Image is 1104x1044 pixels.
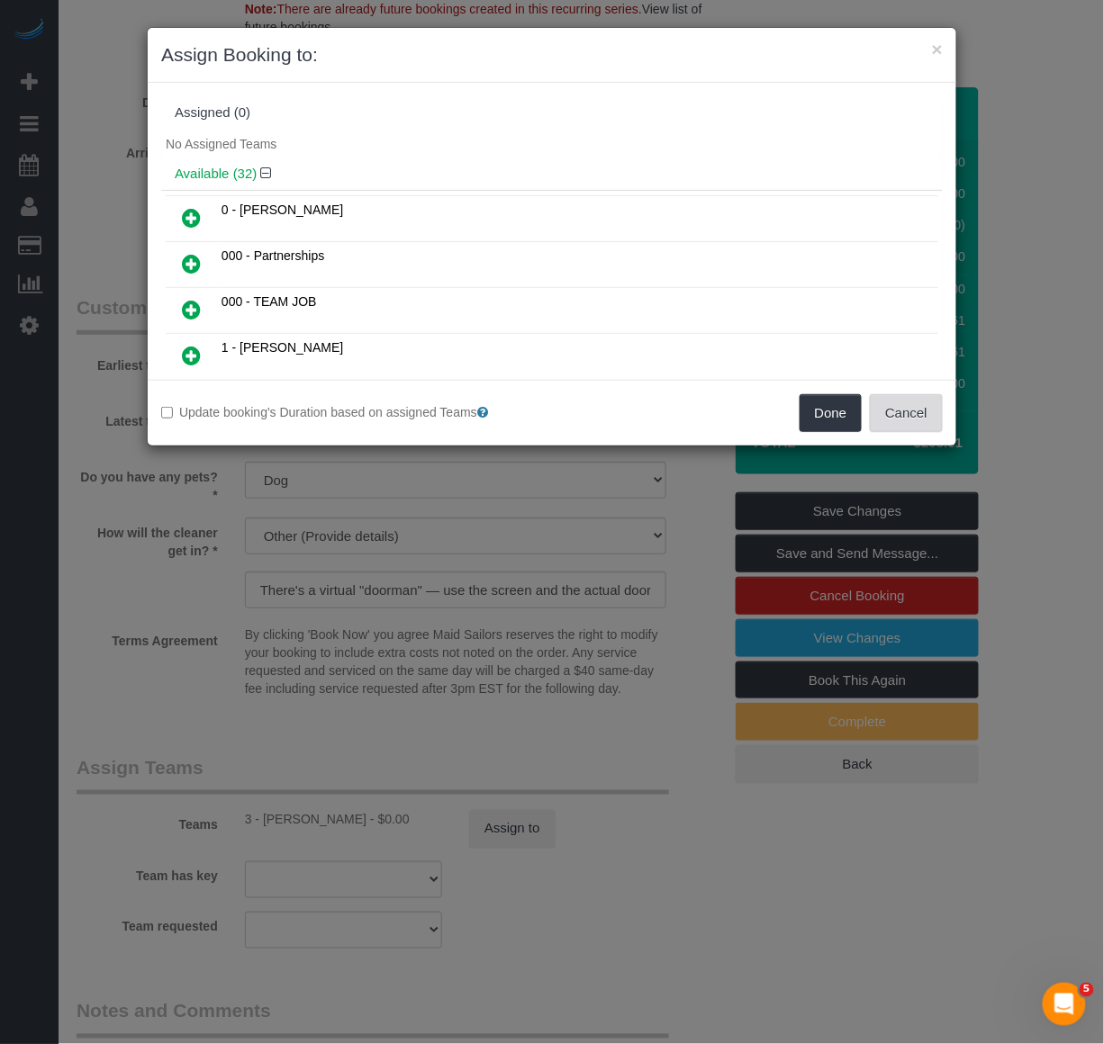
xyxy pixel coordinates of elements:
div: Assigned (0) [175,105,929,121]
span: 1 - [PERSON_NAME] [222,340,343,355]
iframe: Intercom live chat [1043,983,1086,1026]
span: 5 [1080,983,1094,997]
button: × [932,40,943,58]
button: Done [800,394,863,432]
label: Update booking's Duration based on assigned Teams [161,403,538,421]
input: Update booking's Duration based on assigned Teams [161,407,173,418]
span: 000 - TEAM JOB [222,294,317,309]
span: No Assigned Teams [166,137,276,151]
h4: Available (32) [175,166,929,182]
span: 000 - Partnerships [222,248,324,263]
span: 0 - [PERSON_NAME] [222,202,343,217]
h3: Assign Booking to: [161,41,943,68]
button: Cancel [870,394,943,432]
